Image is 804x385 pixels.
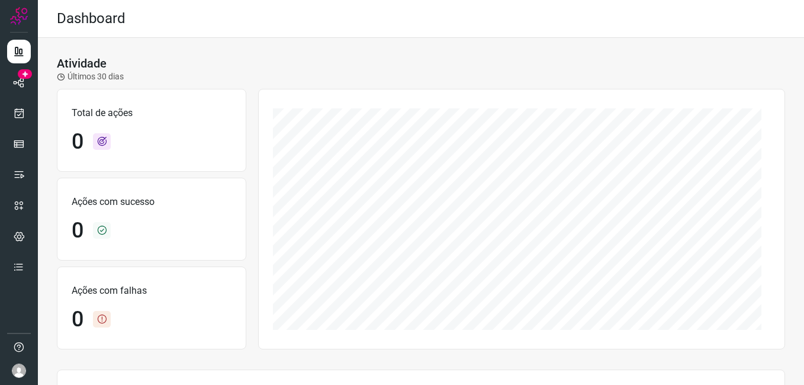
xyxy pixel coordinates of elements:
[10,7,28,25] img: Logo
[72,195,231,209] p: Ações com sucesso
[72,307,83,332] h1: 0
[12,364,26,378] img: avatar-user-boy.jpg
[72,218,83,243] h1: 0
[57,70,124,83] p: Últimos 30 dias
[72,284,231,298] p: Ações com falhas
[57,56,107,70] h3: Atividade
[57,10,126,27] h2: Dashboard
[72,106,231,120] p: Total de ações
[72,129,83,155] h1: 0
